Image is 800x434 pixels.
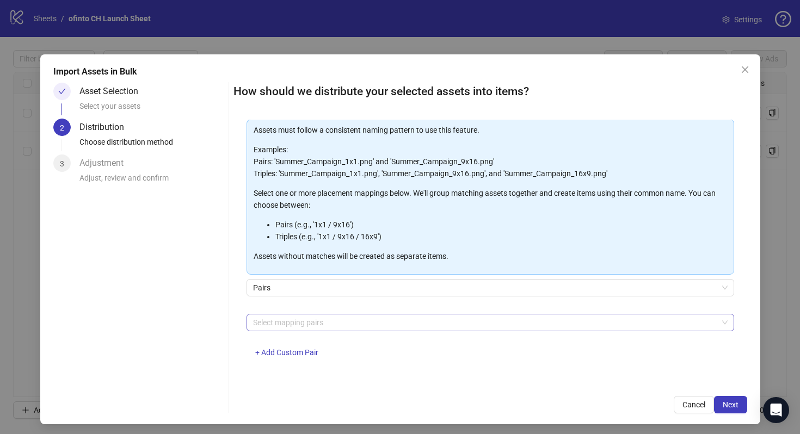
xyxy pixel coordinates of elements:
li: Pairs (e.g., '1x1 / 9x16') [275,219,727,231]
div: Adjustment [79,154,132,172]
div: Choose distribution method [79,136,225,154]
button: + Add Custom Pair [247,344,327,362]
div: Adjust, review and confirm [79,172,225,190]
span: Next [723,400,739,409]
span: Pairs [253,280,728,296]
button: Close [736,61,754,78]
span: check [58,88,66,95]
div: Asset Selection [79,83,147,100]
p: Examples: Pairs: 'Summer_Campaign_1x1.png' and 'Summer_Campaign_9x16.png' Triples: 'Summer_Campai... [254,144,727,179]
span: close [741,65,749,74]
div: Open Intercom Messenger [763,397,789,423]
span: 3 [60,159,64,168]
p: Assets without matches will be created as separate items. [254,250,727,262]
div: Distribution [79,119,133,136]
h2: How should we distribute your selected assets into items? [233,83,747,101]
button: Cancel [674,396,714,413]
p: Select one or more placement mappings below. We'll group matching assets together and create item... [254,187,727,211]
div: Import Assets in Bulk [53,65,747,78]
span: Cancel [682,400,705,409]
span: 2 [60,123,64,132]
button: Next [714,396,747,413]
div: Select your assets [79,100,225,119]
li: Triples (e.g., '1x1 / 9x16 / 16x9') [275,231,727,243]
span: + Add Custom Pair [255,348,318,357]
p: Assets must follow a consistent naming pattern to use this feature. [254,124,727,136]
